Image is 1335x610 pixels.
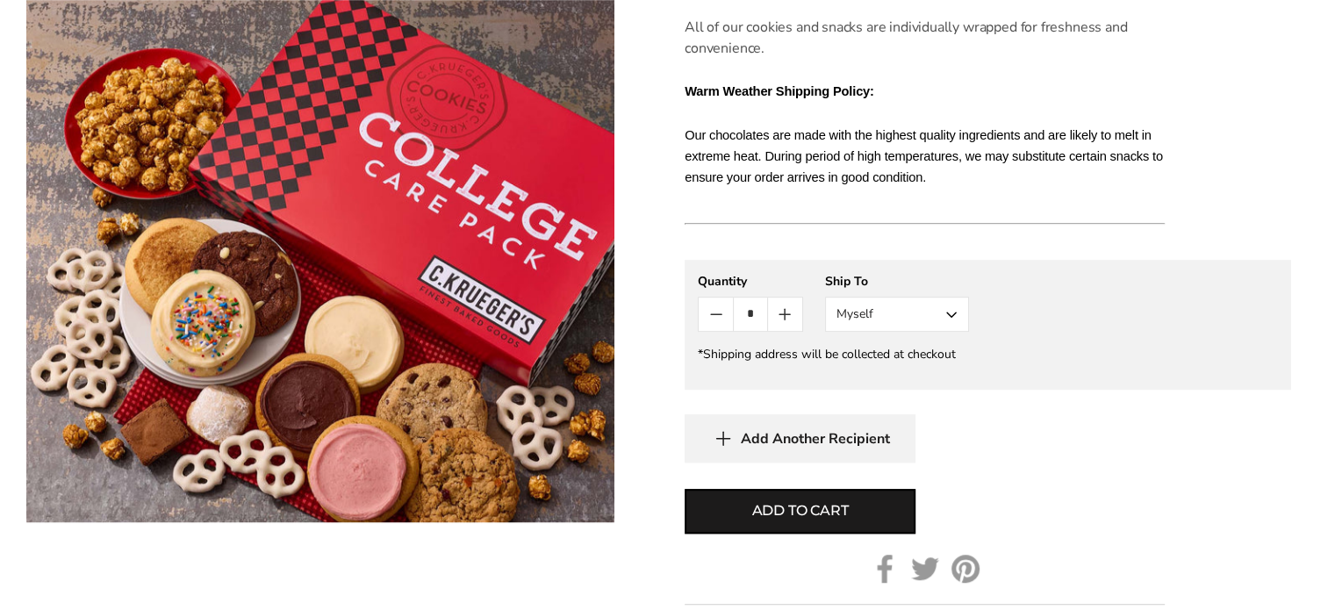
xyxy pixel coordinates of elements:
iframe: Sign Up via Text for Offers [14,543,182,596]
span: Warm Weather Shipping Policy: [685,84,874,98]
button: Myself [825,297,969,332]
div: *Shipping address will be collected at checkout [698,346,1278,362]
input: Quantity [733,298,767,331]
button: Add to cart [685,489,915,534]
div: Ship To [825,273,969,290]
div: Quantity [698,273,803,290]
button: Count plus [768,298,802,331]
span: Our chocolates are made with the highest quality ingredients and are likely to melt in extreme he... [685,128,1163,184]
a: Facebook [871,555,899,583]
a: Pinterest [951,555,980,583]
p: All of our cookies and snacks are individually wrapped for freshness and convenience. [685,17,1165,59]
gfm-form: New recipient [685,260,1291,390]
button: Add Another Recipient [685,414,915,463]
button: Count minus [699,298,733,331]
a: Twitter [911,555,939,583]
span: Add Another Recipient [741,430,890,448]
span: Add to cart [752,500,849,521]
